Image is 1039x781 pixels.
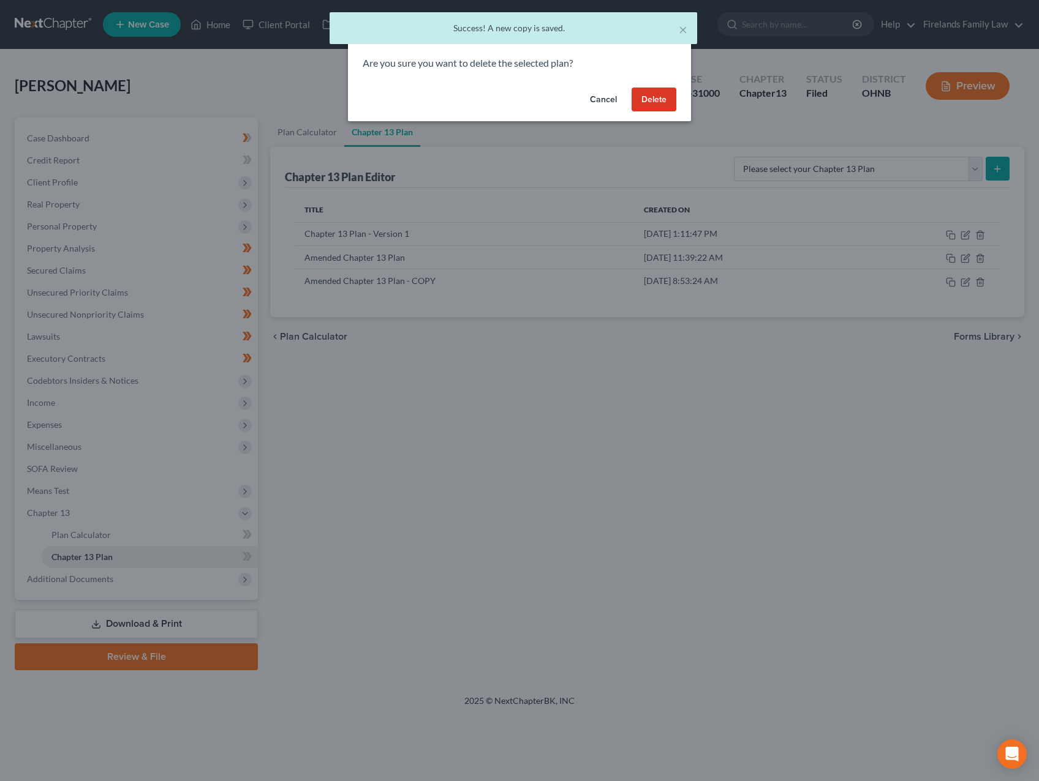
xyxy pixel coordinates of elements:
p: Are you sure you want to delete the selected plan? [363,56,676,70]
div: Success! A new copy is saved. [339,22,687,34]
div: Open Intercom Messenger [997,739,1027,769]
button: Delete [632,88,676,112]
button: × [679,22,687,37]
button: Cancel [580,88,627,112]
